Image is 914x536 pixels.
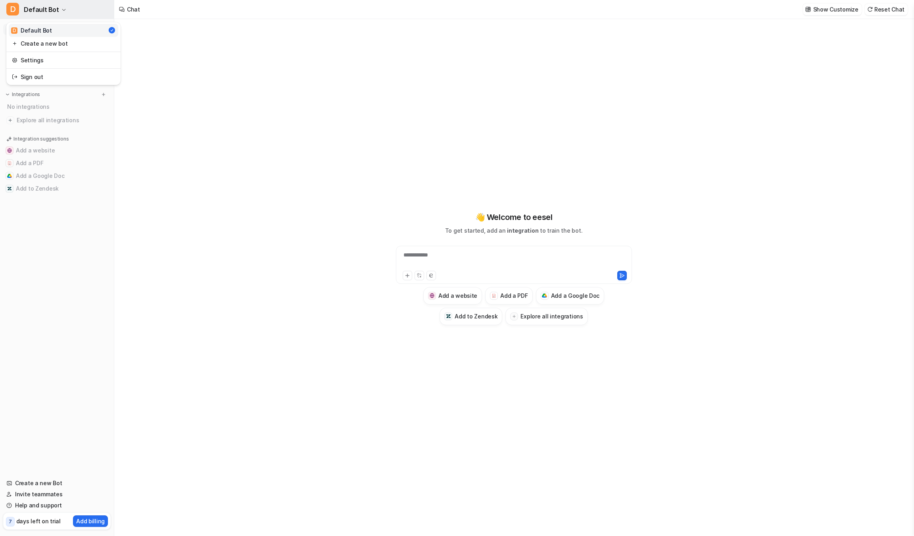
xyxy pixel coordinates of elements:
span: D [6,3,19,15]
a: Settings [9,54,118,67]
a: Create a new bot [9,37,118,50]
img: reset [12,39,17,48]
img: reset [12,73,17,81]
div: DDefault Bot [6,22,121,85]
span: Default Bot [24,4,59,15]
a: Sign out [9,70,118,83]
span: D [11,27,17,34]
img: reset [12,56,17,64]
div: Default Bot [11,26,52,35]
